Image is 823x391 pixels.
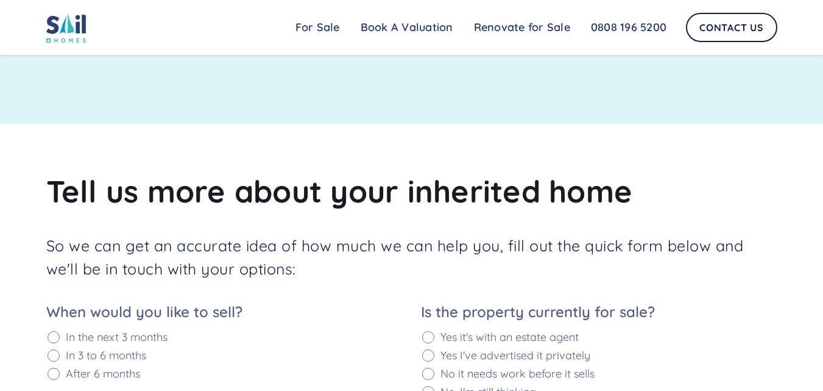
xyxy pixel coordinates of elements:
h2: Tell us more about your inherited home [46,173,777,210]
a: Contact Us [686,13,777,42]
a: Book A Valuation [350,15,464,40]
input: Yes it's with an estate agent [422,331,434,343]
span: Yes I've advertised it privately [437,350,590,362]
span: In the next 3 months [63,332,168,343]
input: After 6 months [48,368,60,380]
p: So we can get an accurate idea of how much we can help you, fill out the quick form below and we'... [46,234,777,280]
img: sail home logo colored [46,12,87,43]
span: After 6 months [63,368,140,380]
a: 0808 196 5200 [581,15,677,40]
input: In the next 3 months [48,331,60,343]
label: When would you like to sell? [46,304,403,319]
input: No it needs work before it sells [422,368,434,380]
a: Renovate for Sale [464,15,581,40]
span: Yes it's with an estate agent [437,332,579,343]
input: Yes I've advertised it privately [422,350,434,362]
a: For Sale [285,15,350,40]
span: No it needs work before it sells [437,368,595,380]
label: Is the property currently for sale? [421,304,777,319]
input: In 3 to 6 months [48,350,60,362]
span: In 3 to 6 months [63,350,146,362]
